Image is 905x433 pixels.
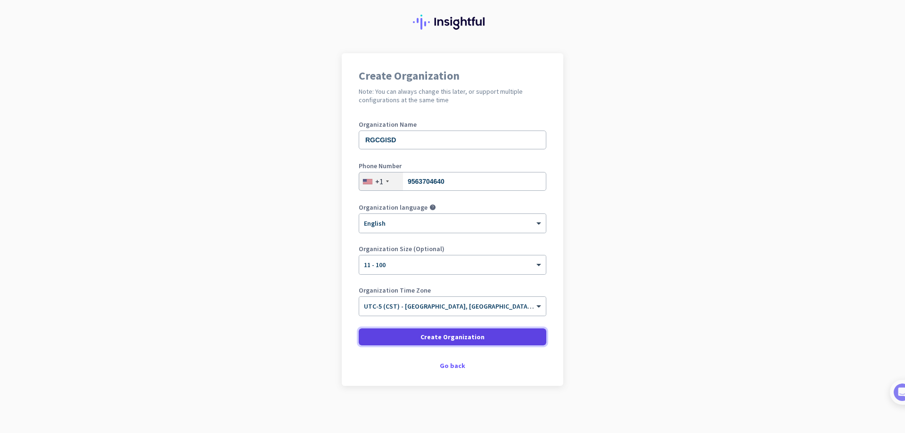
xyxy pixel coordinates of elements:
[359,172,546,191] input: 201-555-0123
[359,70,546,82] h1: Create Organization
[413,15,492,30] img: Insightful
[359,204,428,211] label: Organization language
[420,332,485,342] span: Create Organization
[359,245,546,252] label: Organization Size (Optional)
[359,163,546,169] label: Phone Number
[359,287,546,294] label: Organization Time Zone
[359,87,546,104] h2: Note: You can always change this later, or support multiple configurations at the same time
[359,328,546,345] button: Create Organization
[375,177,383,186] div: +1
[359,362,546,369] div: Go back
[359,121,546,128] label: Organization Name
[429,204,436,211] i: help
[359,131,546,149] input: What is the name of your organization?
